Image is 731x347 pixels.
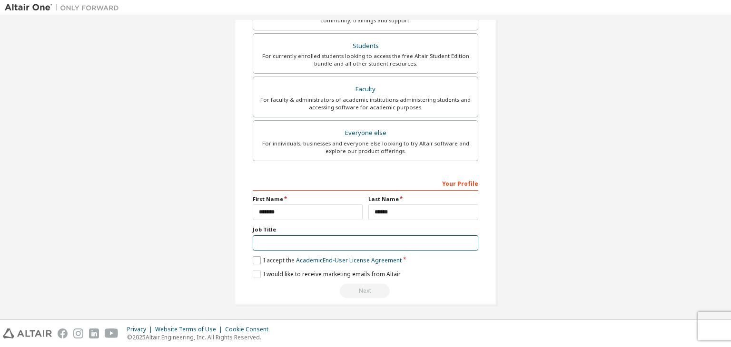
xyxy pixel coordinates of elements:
img: Altair One [5,3,124,12]
label: Job Title [253,226,478,233]
img: facebook.svg [58,328,68,338]
label: I would like to receive marketing emails from Altair [253,270,401,278]
div: Students [259,39,472,53]
div: Cookie Consent [225,326,274,333]
div: For currently enrolled students looking to access the free Altair Student Edition bundle and all ... [259,52,472,67]
div: Website Terms of Use [155,326,225,333]
div: Your Profile [253,175,478,191]
img: altair_logo.svg [3,328,52,338]
div: Faculty [259,83,472,96]
div: You need to provide your academic email [253,284,478,298]
p: © 2025 Altair Engineering, Inc. All Rights Reserved. [127,333,274,341]
div: Everyone else [259,126,472,140]
div: Privacy [127,326,155,333]
img: instagram.svg [73,328,83,338]
label: Last Name [368,195,478,203]
img: youtube.svg [105,328,119,338]
label: First Name [253,195,363,203]
label: I accept the [253,256,402,264]
img: linkedin.svg [89,328,99,338]
a: Academic End-User License Agreement [296,256,402,264]
div: For faculty & administrators of academic institutions administering students and accessing softwa... [259,96,472,111]
div: For individuals, businesses and everyone else looking to try Altair software and explore our prod... [259,140,472,155]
